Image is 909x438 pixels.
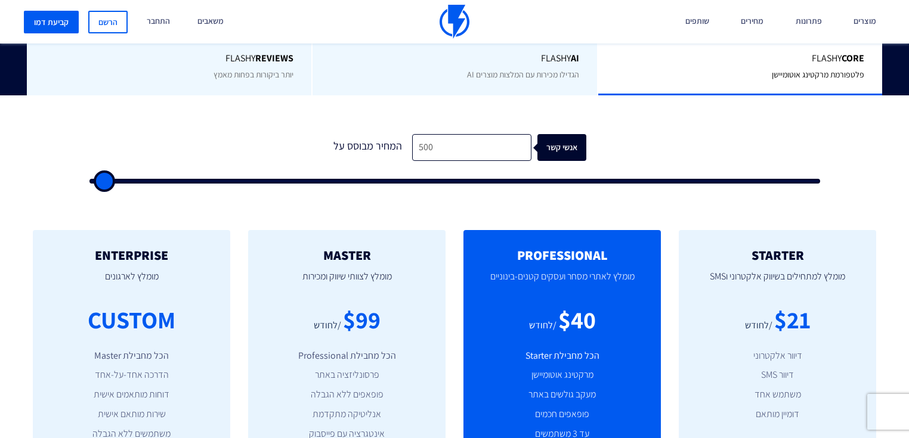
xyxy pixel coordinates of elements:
h2: PROFESSIONAL [481,248,643,262]
li: דוחות מותאמים אישית [51,388,212,402]
li: פופאפים חכמים [481,408,643,421]
div: /לחודש [529,319,556,333]
li: פופאפים ללא הגבלה [266,388,428,402]
li: הכל מחבילת Professional [266,349,428,363]
div: /לחודש [314,319,341,333]
div: המחיר מבוסס על [323,134,412,161]
span: Flashy [616,52,864,66]
li: דומיין מותאם [697,408,858,421]
a: הרשם [88,11,128,33]
h2: STARTER [697,248,858,262]
span: יותר ביקורות בפחות מאמץ [214,69,293,80]
li: אנליטיקה מתקדמת [266,408,428,421]
b: REVIEWS [255,52,293,64]
span: הגדילו מכירות עם המלצות מוצרים AI [467,69,579,80]
li: דיוור SMS [697,368,858,382]
a: קביעת דמו [24,11,79,33]
span: Flashy [330,52,579,66]
b: AI [571,52,579,64]
h2: MASTER [266,248,428,262]
div: אנשי קשר [543,134,592,161]
li: הכל מחבילת Master [51,349,212,363]
li: הדרכה אחד-על-אחד [51,368,212,382]
span: פלטפורמת מרקטינג אוטומיישן [772,69,864,80]
li: מרקטינג אוטומיישן [481,368,643,382]
li: דיוור אלקטרוני [697,349,858,363]
div: CUSTOM [88,303,175,337]
p: מומלץ למתחילים בשיווק אלקטרוני וSMS [697,262,858,303]
p: מומלץ לצוותי שיווק ומכירות [266,262,428,303]
div: $40 [558,303,596,337]
div: $99 [343,303,381,337]
p: מומלץ לאתרי מסחר ועסקים קטנים-בינוניים [481,262,643,303]
div: /לחודש [745,319,772,333]
div: $21 [774,303,811,337]
li: שירות מותאם אישית [51,408,212,421]
p: מומלץ לארגונים [51,262,212,303]
li: משתמש אחד [697,388,858,402]
li: הכל מחבילת Starter [481,349,643,363]
b: Core [842,52,864,64]
span: Flashy [45,52,294,66]
li: מעקב גולשים באתר [481,388,643,402]
h2: ENTERPRISE [51,248,212,262]
li: פרסונליזציה באתר [266,368,428,382]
